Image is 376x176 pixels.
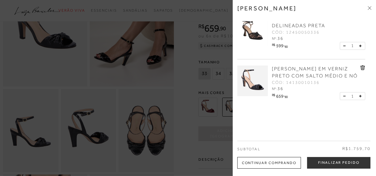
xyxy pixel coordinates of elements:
[272,93,275,97] i: R$
[342,146,370,152] span: R$1.759,70
[276,94,284,99] span: 659
[307,157,370,169] button: Finalizar Pedido
[272,80,320,86] span: CÓD: 14130010136
[272,43,275,47] i: R$
[237,15,268,46] img: SANDÁLIA SALTO MÉDIO TIRAS DELINEADAS PRETA
[237,5,297,12] h3: [PERSON_NAME]
[277,86,284,91] span: 36
[284,95,288,99] span: 90
[284,93,288,97] i: ,
[272,36,277,41] span: Nº:
[277,36,284,41] span: 36
[284,45,288,48] span: 90
[272,29,320,36] span: CÓD: 12450050336
[272,66,359,80] a: [PERSON_NAME] EM VERNIZ PRETO COM SALTO MÉDIO E NÓ
[272,66,358,79] span: [PERSON_NAME] EM VERNIZ PRETO COM SALTO MÉDIO E NÓ
[351,43,354,49] span: 1
[237,147,260,151] span: Subtotal
[272,15,359,29] a: SANDÁLIA SALTO MÉDIO TIRAS DELINEADAS PRETA
[237,66,268,96] img: SANDÁLIA EM VERNIZ PRETO COM SALTO MÉDIO E NÓ
[272,87,277,91] span: Nº:
[284,43,288,47] i: ,
[351,93,354,99] span: 1
[276,43,284,48] span: 599
[237,157,301,169] div: Continuar Comprando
